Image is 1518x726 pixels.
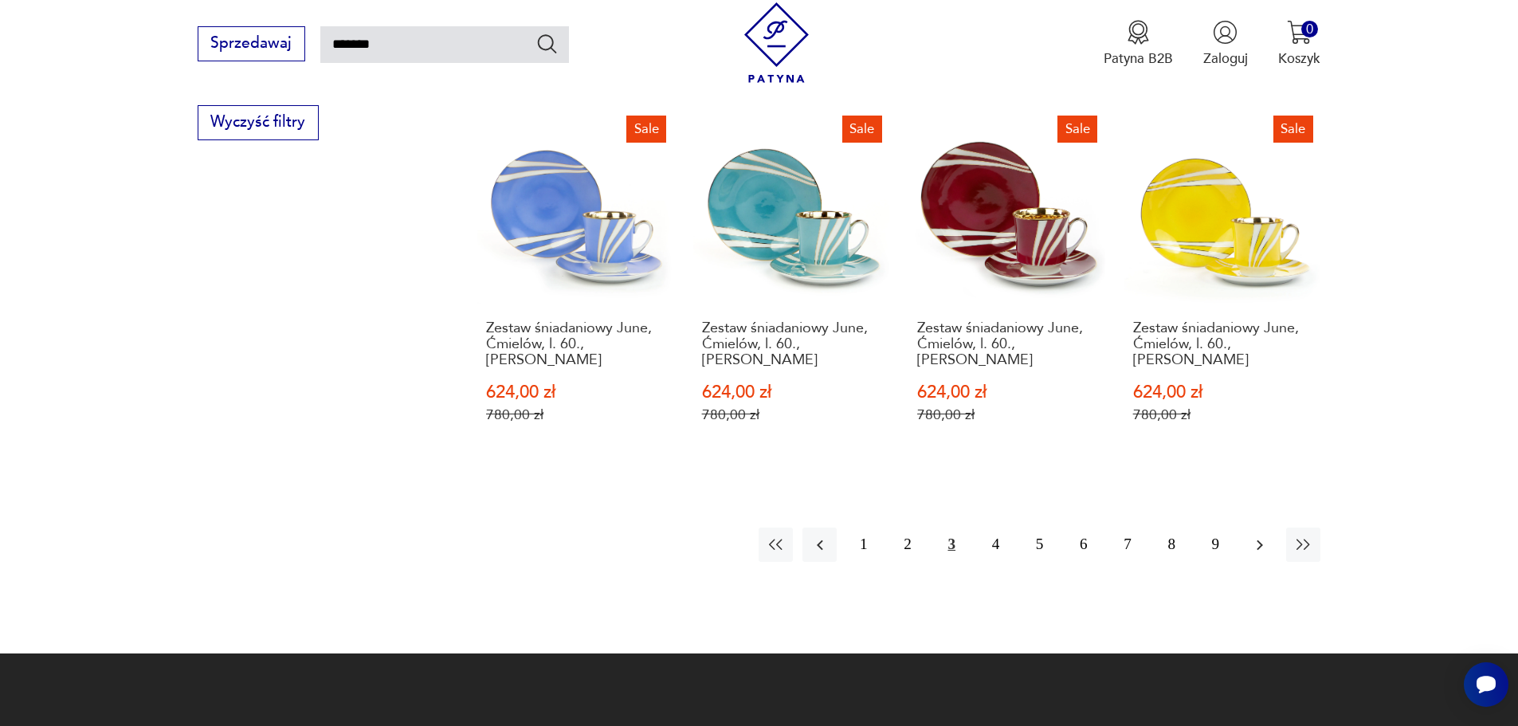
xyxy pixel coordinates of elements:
button: Zaloguj [1203,20,1248,68]
a: SaleZestaw śniadaniowy June, Ćmielów, l. 60., W. PotackiZestaw śniadaniowy June, Ćmielów, l. 60.,... [1124,108,1321,461]
button: Wyczyść filtry [198,105,319,140]
button: 9 [1198,528,1233,562]
a: SaleZestaw śniadaniowy June, Ćmielów, l. 60., W. PotackiZestaw śniadaniowy June, Ćmielów, l. 60.,... [477,108,674,461]
a: SaleZestaw śniadaniowy June, Ćmielów, l. 60., W. PotackiZestaw śniadaniowy June, Ćmielów, l. 60.,... [908,108,1105,461]
button: 3 [935,528,969,562]
a: Ikona medaluPatyna B2B [1104,20,1173,68]
button: 5 [1022,528,1057,562]
p: Zaloguj [1203,49,1248,68]
div: 0 [1301,21,1318,37]
button: 0Koszyk [1278,20,1320,68]
p: 780,00 zł [917,406,1096,423]
p: Koszyk [1278,49,1320,68]
h3: Zestaw śniadaniowy June, Ćmielów, l. 60., [PERSON_NAME] [917,320,1096,369]
img: Ikonka użytkownika [1213,20,1238,45]
button: 7 [1110,528,1144,562]
img: Ikona koszyka [1287,20,1312,45]
p: 624,00 zł [486,384,665,401]
p: 780,00 zł [1133,406,1312,423]
button: 2 [890,528,924,562]
h3: Zestaw śniadaniowy June, Ćmielów, l. 60., [PERSON_NAME] [486,320,665,369]
p: 624,00 zł [1133,384,1312,401]
img: Ikona medalu [1126,20,1151,45]
button: 6 [1066,528,1100,562]
button: 1 [846,528,881,562]
p: 624,00 zł [702,384,881,401]
p: Patyna B2B [1104,49,1173,68]
button: 4 [979,528,1013,562]
a: SaleZestaw śniadaniowy June, Ćmielów, l. 60., W. PotackiZestaw śniadaniowy June, Ćmielów, l. 60.,... [693,108,890,461]
button: Patyna B2B [1104,20,1173,68]
img: Patyna - sklep z meblami i dekoracjami vintage [736,2,817,83]
a: Sprzedawaj [198,38,305,51]
p: 780,00 zł [702,406,881,423]
p: 780,00 zł [486,406,665,423]
h3: Zestaw śniadaniowy June, Ćmielów, l. 60., [PERSON_NAME] [702,320,881,369]
iframe: Smartsupp widget button [1464,662,1508,707]
h3: Zestaw śniadaniowy June, Ćmielów, l. 60., [PERSON_NAME] [1133,320,1312,369]
button: 8 [1155,528,1189,562]
p: 624,00 zł [917,384,1096,401]
button: Szukaj [535,32,559,55]
button: Sprzedawaj [198,26,305,61]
